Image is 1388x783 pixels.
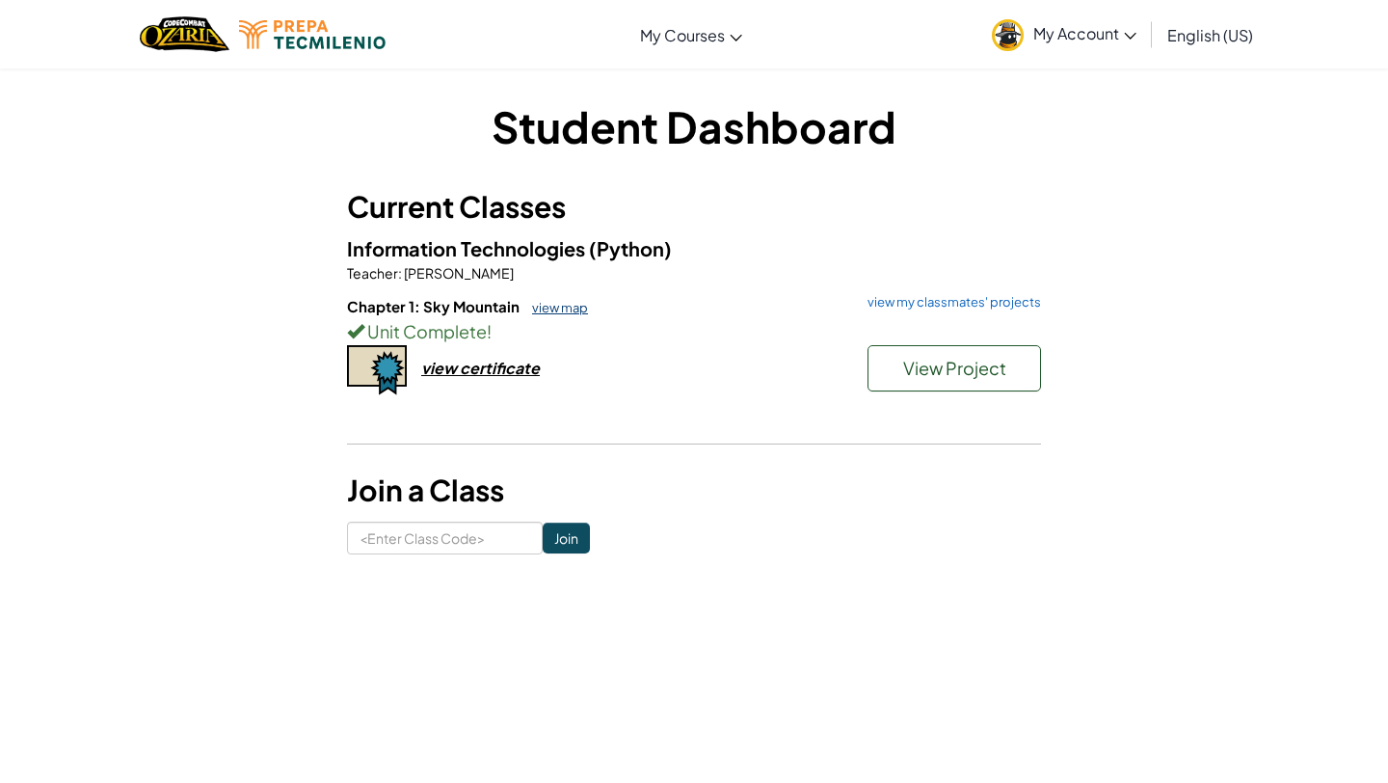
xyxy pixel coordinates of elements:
[402,264,514,282] span: [PERSON_NAME]
[347,185,1041,229] h3: Current Classes
[364,320,487,342] span: Unit Complete
[992,19,1024,51] img: avatar
[867,345,1041,391] button: View Project
[1158,9,1263,61] a: English (US)
[347,96,1041,156] h1: Student Dashboard
[421,358,540,378] div: view certificate
[630,9,752,61] a: My Courses
[398,264,402,282] span: :
[347,236,589,260] span: Information Technologies
[640,25,725,45] span: My Courses
[1167,25,1253,45] span: English (US)
[347,264,398,282] span: Teacher
[347,469,1041,512] h3: Join a Class
[140,14,229,54] img: Home
[858,296,1041,309] a: view my classmates' projects
[543,523,590,553] input: Join
[347,358,540,378] a: view certificate
[140,14,229,54] a: Ozaria by CodeCombat logo
[589,236,672,260] span: (Python)
[982,4,1146,65] a: My Account
[903,357,1006,379] span: View Project
[522,300,588,315] a: view map
[487,320,492,342] span: !
[239,20,386,49] img: Tecmilenio logo
[1033,23,1136,43] span: My Account
[347,297,522,315] span: Chapter 1: Sky Mountain
[347,345,407,395] img: certificate-icon.png
[347,522,543,554] input: <Enter Class Code>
